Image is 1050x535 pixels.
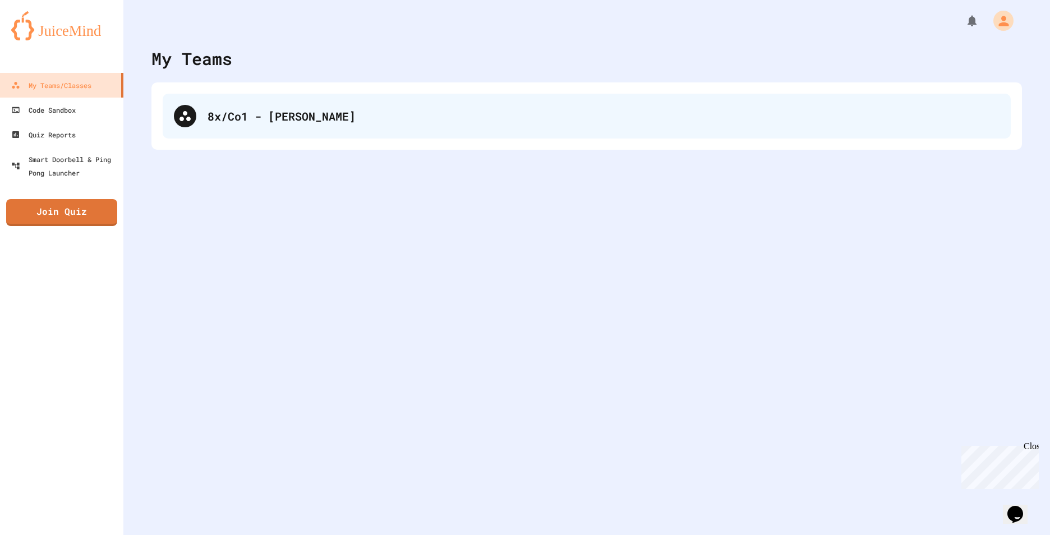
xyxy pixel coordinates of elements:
div: 8x/Co1 - [PERSON_NAME] [208,108,1000,124]
div: Chat with us now!Close [4,4,77,71]
div: My Notifications [945,11,982,30]
div: Smart Doorbell & Ping Pong Launcher [11,153,119,179]
iframe: chat widget [1003,490,1039,524]
div: Code Sandbox [11,103,76,117]
iframe: chat widget [957,441,1039,489]
div: 8x/Co1 - [PERSON_NAME] [163,94,1011,139]
div: My Teams/Classes [11,79,91,92]
div: My Account [982,8,1016,34]
a: Join Quiz [6,199,117,226]
div: Quiz Reports [11,128,76,141]
img: logo-orange.svg [11,11,112,40]
div: My Teams [151,46,232,71]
